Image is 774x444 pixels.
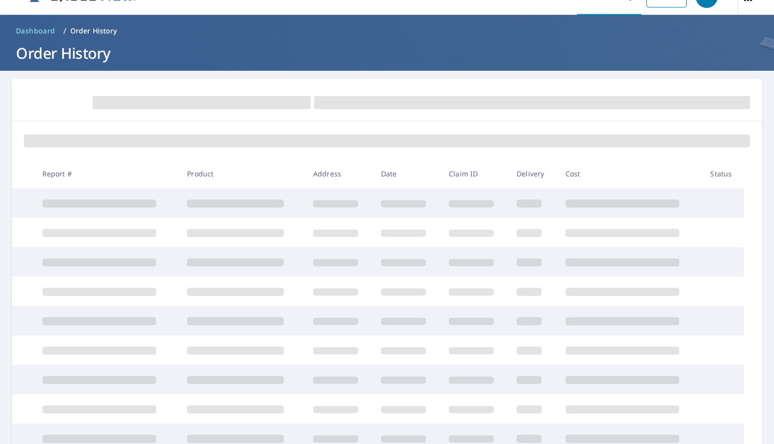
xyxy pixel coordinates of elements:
[441,159,509,188] th: Claim ID
[305,159,373,188] th: Address
[12,23,762,39] nav: breadcrumb
[70,26,117,36] p: Order History
[12,43,762,63] h1: Order History
[34,159,180,188] th: Report #
[509,159,557,188] th: Delivery
[373,159,441,188] th: Date
[558,159,703,188] th: Cost
[702,159,744,188] th: Status
[16,26,55,36] span: Dashboard
[12,23,59,39] a: Dashboard
[63,25,66,37] li: /
[179,159,305,188] th: Product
